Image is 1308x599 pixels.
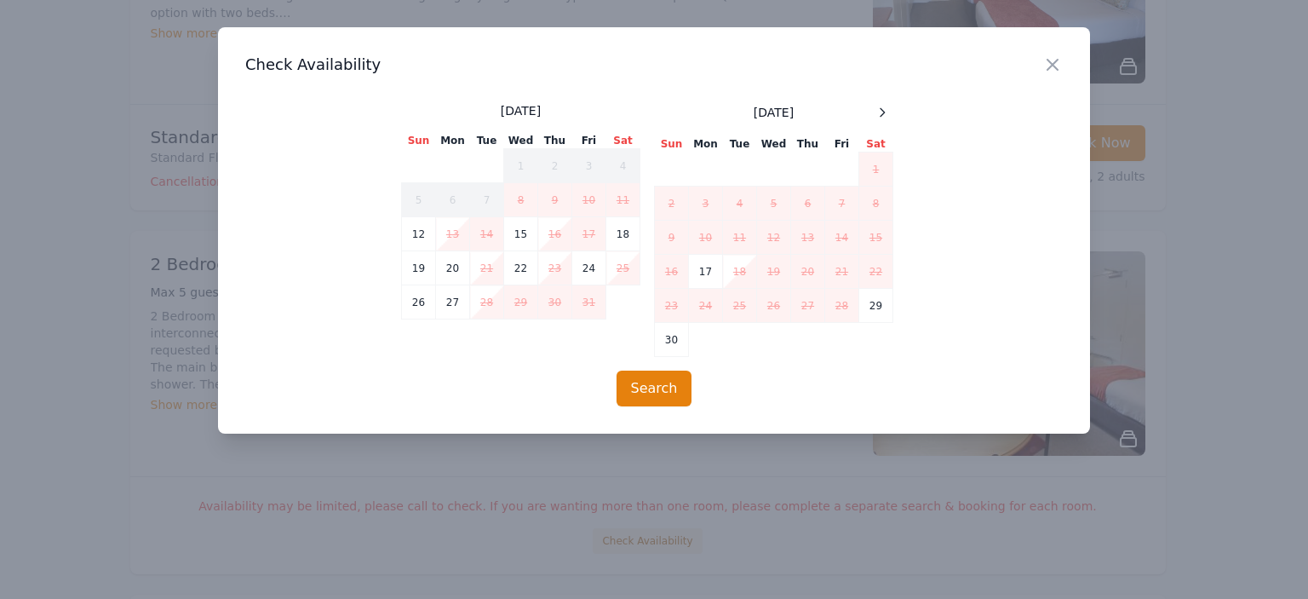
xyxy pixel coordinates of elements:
[402,133,436,149] th: Sun
[689,187,723,221] td: 3
[859,136,893,153] th: Sat
[538,251,572,285] td: 23
[689,255,723,289] td: 17
[470,251,504,285] td: 21
[723,289,757,323] td: 25
[859,255,893,289] td: 22
[791,221,825,255] td: 13
[655,323,689,357] td: 30
[504,149,538,183] td: 1
[655,136,689,153] th: Sun
[655,289,689,323] td: 23
[538,285,572,320] td: 30
[825,289,859,323] td: 28
[859,289,893,323] td: 29
[723,187,757,221] td: 4
[504,217,538,251] td: 15
[572,149,606,183] td: 3
[504,183,538,217] td: 8
[689,221,723,255] td: 10
[402,183,436,217] td: 5
[859,153,893,187] td: 1
[538,217,572,251] td: 16
[402,217,436,251] td: 12
[402,285,436,320] td: 26
[757,289,791,323] td: 26
[436,285,470,320] td: 27
[606,251,640,285] td: 25
[538,183,572,217] td: 9
[538,149,572,183] td: 2
[606,133,640,149] th: Sat
[470,217,504,251] td: 14
[757,255,791,289] td: 19
[723,221,757,255] td: 11
[245,55,1063,75] h3: Check Availability
[754,104,794,121] span: [DATE]
[504,133,538,149] th: Wed
[470,133,504,149] th: Tue
[572,183,606,217] td: 10
[470,183,504,217] td: 7
[538,133,572,149] th: Thu
[436,217,470,251] td: 13
[859,221,893,255] td: 15
[825,255,859,289] td: 21
[825,187,859,221] td: 7
[572,285,606,320] td: 31
[757,221,791,255] td: 12
[757,187,791,221] td: 5
[791,136,825,153] th: Thu
[504,251,538,285] td: 22
[655,255,689,289] td: 16
[825,221,859,255] td: 14
[723,136,757,153] th: Tue
[757,136,791,153] th: Wed
[606,217,640,251] td: 18
[655,221,689,255] td: 9
[791,255,825,289] td: 20
[825,136,859,153] th: Fri
[655,187,689,221] td: 2
[436,133,470,149] th: Mon
[572,133,606,149] th: Fri
[859,187,893,221] td: 8
[606,149,640,183] td: 4
[436,251,470,285] td: 20
[402,251,436,285] td: 19
[617,371,692,406] button: Search
[606,183,640,217] td: 11
[791,289,825,323] td: 27
[470,285,504,320] td: 28
[723,255,757,289] td: 18
[572,251,606,285] td: 24
[501,102,541,119] span: [DATE]
[689,136,723,153] th: Mon
[791,187,825,221] td: 6
[436,183,470,217] td: 6
[572,217,606,251] td: 17
[689,289,723,323] td: 24
[504,285,538,320] td: 29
